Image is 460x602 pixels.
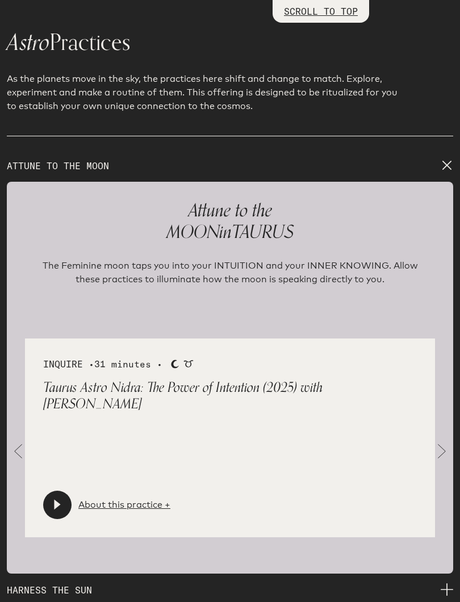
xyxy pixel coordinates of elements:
[43,357,417,371] div: INQUIRE •
[284,5,358,18] p: SCROLL TO TOP
[43,380,417,413] p: Taurus Astro Nidra: The Power of Intention (2025) with [PERSON_NAME]
[30,259,430,316] p: The Feminine moon taps you into your INTUITION and your INNER KNOWING. Allow these practices to i...
[94,358,162,370] span: 31 minutes •
[219,218,232,247] span: in
[78,498,170,512] a: About this practice +
[7,24,49,61] span: Astro
[7,54,404,113] p: As the planets move in the sky, the practices here shift and change to match. Explore, experiment...
[7,150,453,182] p: ATTUNE TO THE MOON
[189,196,272,225] span: Attune to the
[7,31,453,54] h1: Practices
[25,200,435,254] p: MOON TAURUS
